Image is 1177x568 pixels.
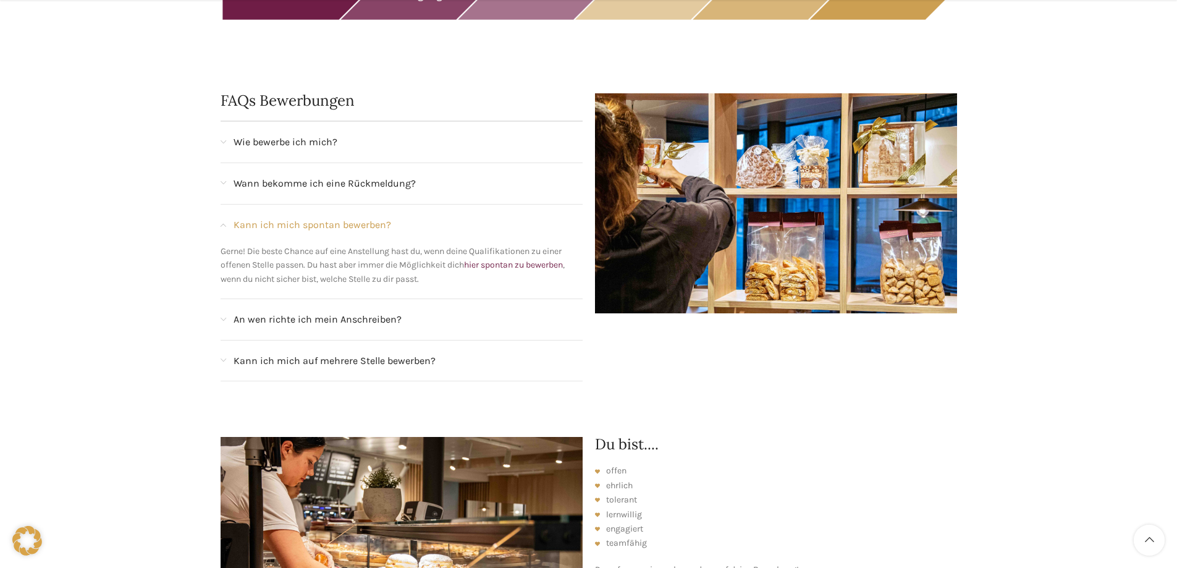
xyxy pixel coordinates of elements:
span: offen [606,464,626,478]
span: engagiert [606,522,643,536]
span: Wie bewerbe ich mich? [234,134,337,150]
h2: Du bist.... [595,437,957,452]
span: Kann ich mich spontan bewerben? [234,217,391,233]
span: tolerant [606,493,637,507]
span: An wen richte ich mein Anschreiben? [234,312,402,328]
span: lernwillig [606,508,642,522]
a: hier spontan zu bewerben [464,260,563,270]
span: Kann ich mich auf mehrere Stelle bewerben? [234,353,436,369]
span: Wann bekomme ich eine Rückmeldung? [234,176,416,192]
p: Gerne! Die beste Chance auf eine Anstellung hast du, wenn deine Qualifikationen zu einer offenen ... [221,245,583,286]
h2: FAQs Bewerbungen [221,93,583,108]
span: ehrlich [606,479,633,493]
a: Scroll to top button [1134,525,1165,556]
span: teamfähig [606,536,647,550]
